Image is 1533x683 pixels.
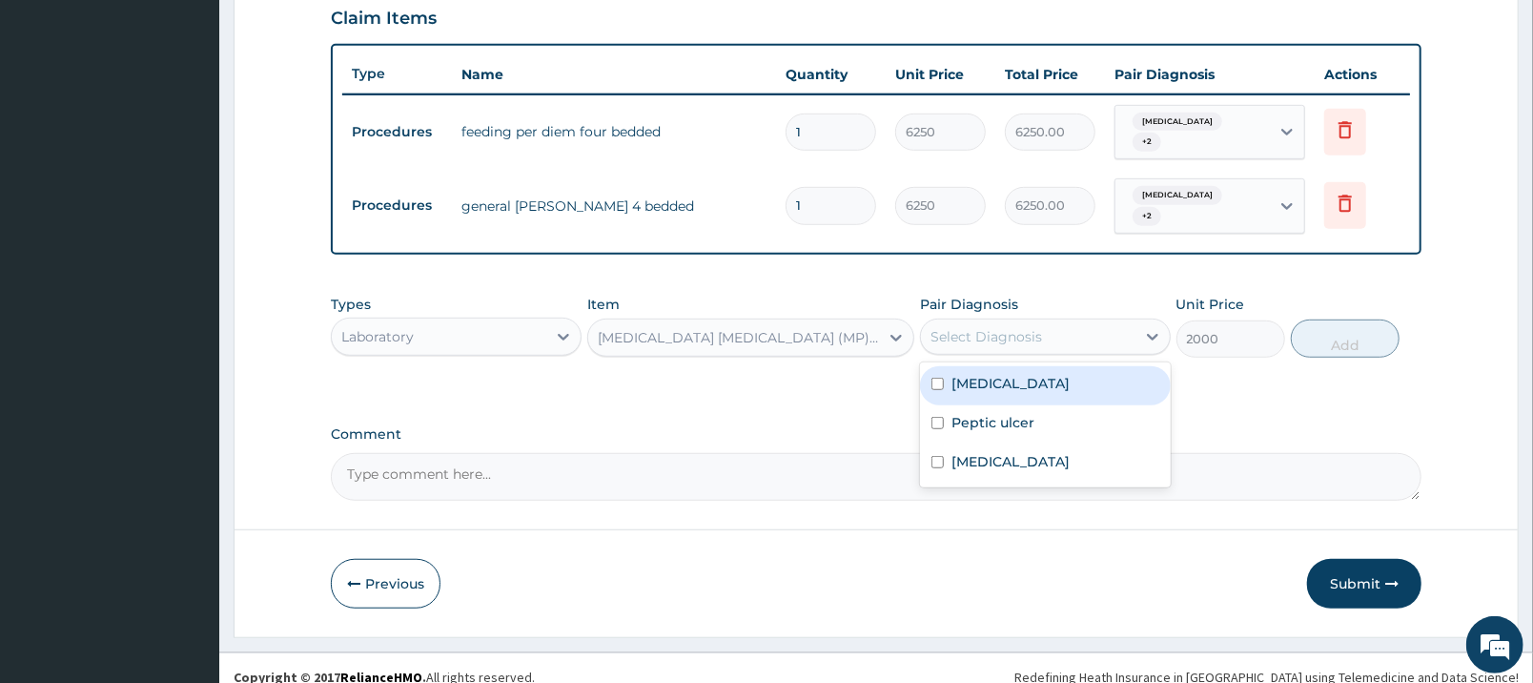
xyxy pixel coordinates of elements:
[1133,186,1222,205] span: [MEDICAL_DATA]
[598,328,881,347] div: [MEDICAL_DATA] [MEDICAL_DATA] (MP) RDT
[342,56,452,92] th: Type
[776,55,886,93] th: Quantity
[1133,113,1222,132] span: [MEDICAL_DATA]
[35,95,77,143] img: d_794563401_company_1708531726252_794563401
[1133,133,1161,152] span: + 2
[886,55,995,93] th: Unit Price
[1315,55,1410,93] th: Actions
[331,9,437,30] h3: Claim Items
[342,114,452,150] td: Procedures
[1176,295,1245,314] label: Unit Price
[587,295,620,314] label: Item
[930,327,1042,346] div: Select Diagnosis
[951,413,1034,432] label: Peptic ulcer
[452,113,776,151] td: feeding per diem four bedded
[951,374,1070,393] label: [MEDICAL_DATA]
[920,295,1018,314] label: Pair Diagnosis
[951,452,1070,471] label: [MEDICAL_DATA]
[313,10,358,55] div: Minimize live chat window
[341,327,414,346] div: Laboratory
[1105,55,1315,93] th: Pair Diagnosis
[1291,320,1400,358] button: Add
[1133,207,1161,226] span: + 2
[99,107,320,132] div: Chat with us now
[1307,559,1421,609] button: Submit
[111,215,263,407] span: We're online!
[995,55,1105,93] th: Total Price
[331,559,440,609] button: Previous
[342,188,452,223] td: Procedures
[331,297,371,313] label: Types
[10,469,363,536] textarea: Type your message and hit 'Enter'
[331,426,1421,443] label: Comment
[452,187,776,225] td: general [PERSON_NAME] 4 bedded
[452,55,776,93] th: Name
